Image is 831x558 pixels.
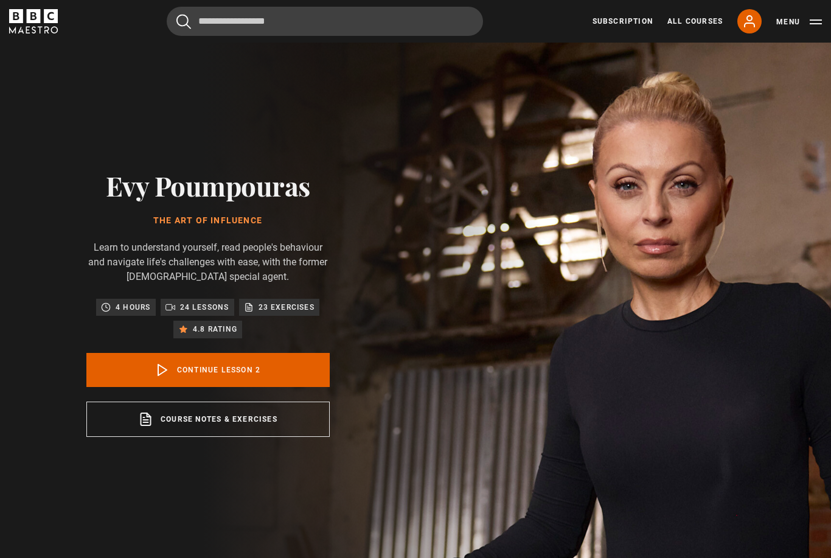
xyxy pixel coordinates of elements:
button: Submit the search query [176,14,191,29]
button: Toggle navigation [776,16,822,28]
p: 4.8 rating [193,323,237,335]
p: 23 exercises [259,301,315,313]
a: Course notes & exercises [86,402,330,437]
p: 24 lessons [180,301,229,313]
svg: BBC Maestro [9,9,58,33]
a: Subscription [593,16,653,27]
h2: Evy Poumpouras [86,170,330,201]
a: Continue lesson 2 [86,353,330,387]
p: Learn to understand yourself, read people's behaviour and navigate life's challenges with ease, w... [86,240,330,284]
input: Search [167,7,483,36]
h1: The Art of Influence [86,216,330,226]
p: 4 hours [116,301,150,313]
a: All Courses [667,16,723,27]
